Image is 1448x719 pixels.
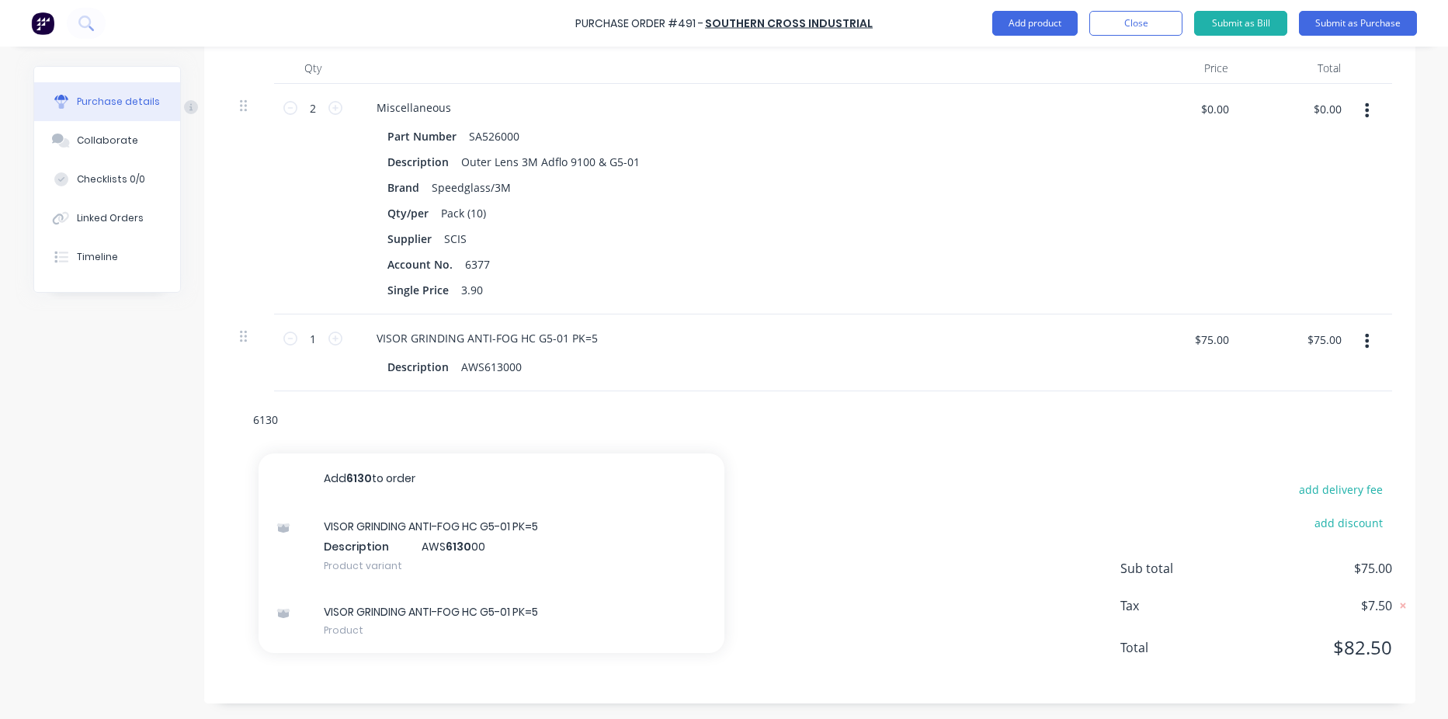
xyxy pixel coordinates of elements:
div: Speedglass/3M [425,176,517,199]
button: Collaborate [34,121,180,160]
div: VISOR GRINDING ANTI-FOG HC G5-01 PK=5 [364,327,610,349]
div: Supplier [381,228,438,250]
input: Start typing to add a product... [252,404,563,435]
div: Timeline [77,250,118,264]
span: Total [1120,638,1237,657]
button: Timeline [34,238,180,276]
div: Qty/per [381,202,435,224]
div: Part Number [381,125,463,148]
button: Linked Orders [34,199,180,238]
div: Pack (10) [435,202,492,224]
button: Submit as Bill [1194,11,1287,36]
div: Description [381,151,455,173]
div: Outer Lens 3M Adflo 9100 & G5-01 [455,151,646,173]
div: Single Price [381,279,455,301]
div: Miscellaneous [364,96,464,119]
button: add delivery fee [1290,479,1392,499]
button: Add product [992,11,1078,36]
span: $7.50 [1237,596,1392,615]
div: Account No. [381,253,459,276]
div: SCIS [438,228,473,250]
button: Add6130to order [259,453,724,503]
div: Description [381,356,455,378]
span: $75.00 [1237,559,1392,578]
div: Brand [381,176,425,199]
div: Checklists 0/0 [77,172,145,186]
span: Sub total [1120,559,1237,578]
div: Qty [274,53,352,84]
button: Close [1089,11,1182,36]
span: Tax [1120,596,1237,615]
div: Price [1128,53,1241,84]
div: Purchase details [77,95,160,109]
div: SA526000 [463,125,526,148]
div: Total [1241,53,1353,84]
div: Collaborate [77,134,138,148]
div: Purchase Order #491 - [575,16,703,32]
button: Checklists 0/0 [34,160,180,199]
div: 3.90 [455,279,489,301]
div: 6377 [459,253,496,276]
button: Submit as Purchase [1299,11,1417,36]
div: Linked Orders [77,211,144,225]
a: Southern Cross Industrial [705,16,873,31]
button: Purchase details [34,82,180,121]
div: AWS613000 [455,356,528,378]
button: add discount [1306,512,1392,533]
img: Factory [31,12,54,35]
span: $82.50 [1237,634,1392,662]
